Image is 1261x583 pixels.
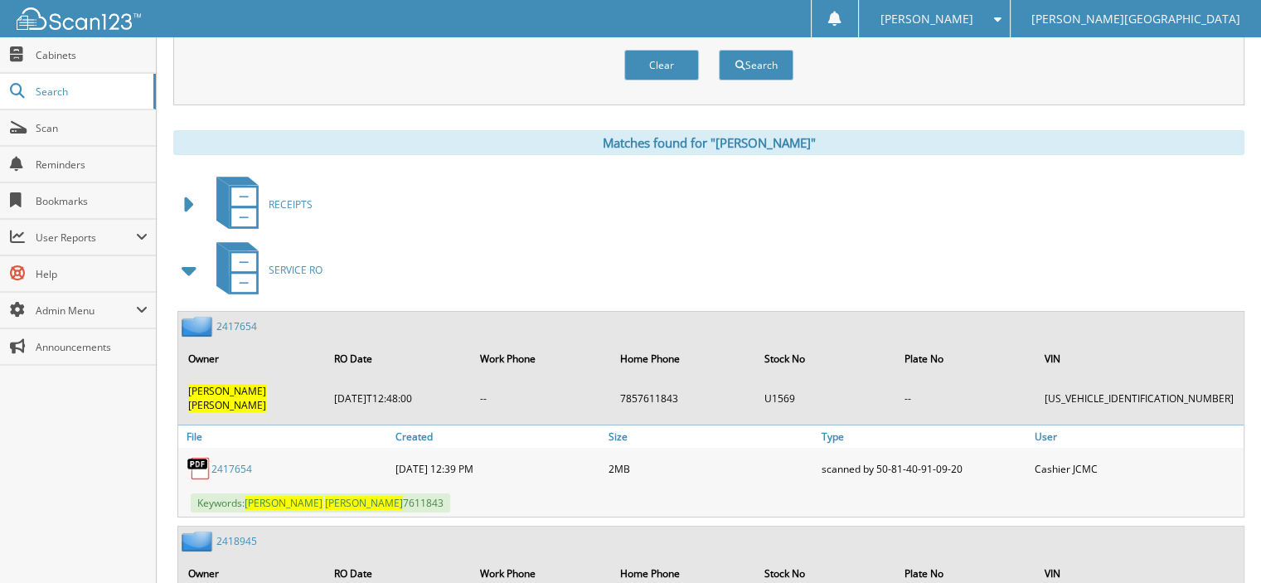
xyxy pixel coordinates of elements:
span: [PERSON_NAME] [245,496,323,510]
span: Keywords: 7611843 [191,493,450,513]
iframe: Chat Widget [1178,503,1261,583]
button: Clear [624,50,699,80]
div: Matches found for "[PERSON_NAME]" [173,130,1244,155]
a: RECEIPTS [206,172,313,237]
a: Created [391,425,604,448]
a: 2418945 [216,534,257,548]
td: -- [472,377,610,419]
td: -- [896,377,1035,419]
a: 2417654 [211,462,252,476]
span: User Reports [36,231,136,245]
td: [DATE]T12:48:00 [326,377,470,419]
span: Reminders [36,158,148,172]
div: Cashier JCMC [1031,452,1244,485]
span: Search [36,85,145,99]
div: [DATE] 12:39 PM [391,452,604,485]
span: [PERSON_NAME] [880,14,972,24]
img: PDF.png [187,456,211,481]
span: Bookmarks [36,194,148,208]
span: Scan [36,121,148,135]
span: SERVICE RO [269,263,323,277]
th: Home Phone [612,342,754,376]
a: User [1031,425,1244,448]
span: Help [36,267,148,281]
span: [PERSON_NAME] [325,496,403,510]
a: File [178,425,391,448]
img: folder2.png [182,316,216,337]
a: Size [604,425,817,448]
th: Plate No [896,342,1035,376]
td: U1569 [756,377,895,419]
a: Type [817,425,1031,448]
img: folder2.png [182,531,216,551]
td: 7857611843 [612,377,754,419]
span: [PERSON_NAME][GEOGRAPHIC_DATA] [1031,14,1240,24]
span: RECEIPTS [269,197,313,211]
div: 2MB [604,452,817,485]
span: [PERSON_NAME] [188,398,266,412]
th: Owner [180,342,324,376]
th: RO Date [326,342,470,376]
span: [PERSON_NAME] [188,384,266,398]
a: SERVICE RO [206,237,323,303]
td: [US_VEHICLE_IDENTIFICATION_NUMBER] [1036,377,1242,419]
button: Search [719,50,793,80]
th: Work Phone [472,342,610,376]
span: Cabinets [36,48,148,62]
span: Announcements [36,340,148,354]
img: scan123-logo-white.svg [17,7,141,30]
th: VIN [1036,342,1242,376]
span: Admin Menu [36,304,136,318]
a: 2417654 [216,319,257,333]
div: scanned by 50-81-40-91-09-20 [817,452,1031,485]
th: Stock No [756,342,895,376]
